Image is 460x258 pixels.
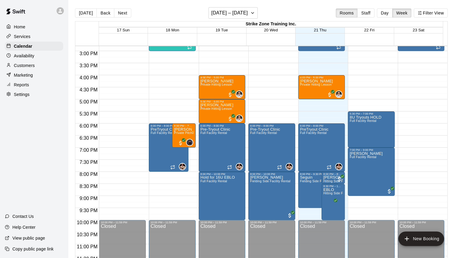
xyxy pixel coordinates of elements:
button: Day [377,8,393,18]
div: 10:00 PM – 11:59 PM [250,221,293,224]
span: Recurring event [187,45,192,49]
span: 10:00 PM [75,220,99,225]
div: 10:00 PM – 11:59 PM [400,221,443,224]
span: 5:30 PM [78,111,99,116]
button: 19 Tue [216,28,228,32]
span: Recurring event [277,165,282,170]
img: Brett Graham [236,91,242,97]
button: Rooms [336,8,357,18]
a: Home [5,22,63,31]
button: 21 Thu [314,28,326,32]
div: 6:00 PM – 8:00 PM: Pre-Tryout Clinic [248,123,295,172]
div: Services [5,32,63,41]
div: 4:00 PM – 5:00 PM: Brady Ling [199,75,246,99]
span: 3:30 PM [78,63,99,68]
button: 22 Fri [364,28,374,32]
img: Garrett Takamatsu [286,164,292,170]
div: 10:00 PM – 11:59 PM [101,221,144,224]
span: 3:00 PM [78,51,99,56]
span: Brett Graham [238,115,243,122]
img: Corben Peters [187,139,193,145]
span: Recurring event [436,45,441,49]
span: 20 Wed [264,28,278,32]
div: Garrett Takamatsu [335,163,342,170]
button: Staff [357,8,374,18]
p: Home [14,24,25,30]
button: 18 Mon [166,28,179,32]
div: 6:00 PM – 8:00 PM: Pre-Tryout Clinic [199,123,246,172]
div: Customers [5,61,63,70]
span: All customers have paid [386,188,392,194]
a: Availability [5,51,63,60]
div: Brett Graham [236,115,243,122]
button: Next [114,8,131,18]
div: 7:00 PM – 9:00 PM [350,148,393,151]
span: Recurring event [227,165,232,170]
a: Marketing [5,71,63,80]
button: [DATE] – [DATE] [208,7,258,19]
div: 10:00 PM – 11:59 PM [300,221,343,224]
div: 6:00 PM – 7:00 PM [174,124,194,127]
div: 8:00 PM – 8:30 PM [323,173,343,176]
div: 6:00 PM – 8:00 PM [151,124,187,127]
button: Filter View [414,8,448,18]
div: 6:00 PM – 8:00 PM [250,124,293,127]
div: 4:00 PM – 5:00 PM [201,76,244,79]
div: 6:00 PM – 7:00 PM: Rowan Osborne [172,123,195,148]
a: Calendar [5,42,63,51]
span: 11:00 PM [75,244,99,249]
div: 8:00 PM – 10:00 PM: Hold for 16U EBLO [199,172,246,220]
div: 6:00 PM – 8:00 PM: PreTryout Clinic [298,123,345,172]
span: Full Facility Rental [201,180,227,183]
div: 6:00 PM – 8:00 PM [201,124,244,127]
span: Garrett Takamatsu [338,163,342,170]
span: 5:00 PM [78,99,99,104]
button: 23 Sat [413,28,424,32]
div: 8:00 PM – 9:30 PM: Seguin [298,172,338,208]
span: Private Hitting Lesson [201,107,232,110]
span: 17 Sun [117,28,129,32]
div: Corben Peters [186,139,193,146]
p: Help Center [12,224,35,230]
div: 8:00 PM – 9:30 PM [300,173,336,176]
div: 8:30 PM – 10:00 PM: EBLO [321,184,345,220]
div: 10:00 PM – 11:59 PM [350,221,393,224]
img: Brett Graham [236,115,242,121]
div: 6:00 PM – 8:00 PM [300,124,343,127]
span: Private Hitting Lesson [201,83,232,86]
span: All customers have paid [227,92,233,98]
span: 9:30 PM [78,208,99,213]
span: All customers have paid [287,212,293,218]
div: 4:00 PM – 5:00 PM [300,76,343,79]
span: Garrett Takamatsu [181,163,186,170]
p: Customers [14,62,35,68]
span: All customers have paid [178,140,184,146]
span: Fielding Side Facility Rental [300,180,340,183]
p: Contact Us [12,213,34,219]
div: 6:00 PM – 8:00 PM: PreTryout Clinic [149,123,188,172]
span: Full Facility Rental [201,131,227,135]
img: Garrett Takamatsu [236,164,242,170]
a: Settings [5,90,63,99]
span: 4:00 PM [78,75,99,80]
div: 8:00 PM – 10:00 PM: Cardamone [248,172,295,220]
a: Reports [5,80,63,89]
img: Brett Graham [336,91,342,97]
div: 8:00 PM – 10:00 PM [201,173,244,176]
button: Back [96,8,114,18]
span: 6:30 PM [78,135,99,141]
div: 8:00 PM – 10:00 PM [250,173,293,176]
div: 5:30 PM – 7:00 PM [350,112,393,115]
button: [DATE] [75,8,97,18]
div: Strike Zone Training Inc. [99,21,443,27]
img: Garrett Takamatsu [179,164,185,170]
div: Brett Graham [335,91,342,98]
span: 10:30 PM [75,232,99,237]
span: Garrett Takamatsu [288,163,293,170]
